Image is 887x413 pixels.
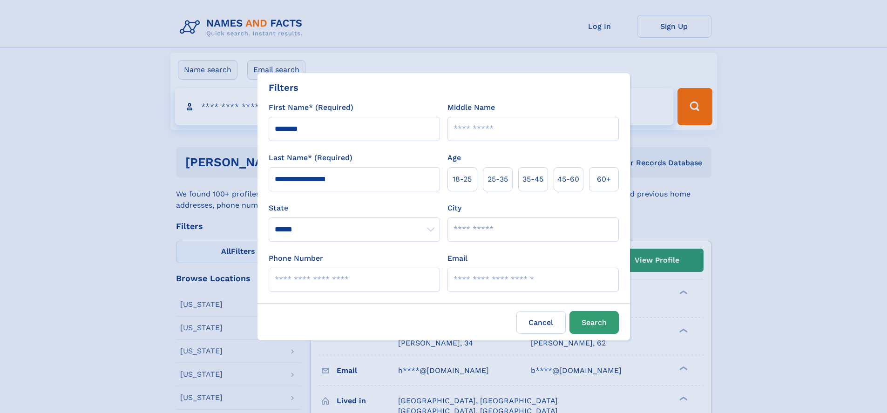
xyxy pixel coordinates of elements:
label: Phone Number [269,253,323,264]
label: Middle Name [447,102,495,113]
span: 25‑35 [488,174,508,185]
button: Search [569,311,619,334]
span: 45‑60 [557,174,579,185]
label: Cancel [516,311,566,334]
div: Filters [269,81,298,95]
label: State [269,203,440,214]
label: Last Name* (Required) [269,152,352,163]
span: 60+ [597,174,611,185]
label: Email [447,253,467,264]
span: 35‑45 [522,174,543,185]
label: City [447,203,461,214]
span: 18‑25 [453,174,472,185]
label: Age [447,152,461,163]
label: First Name* (Required) [269,102,353,113]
